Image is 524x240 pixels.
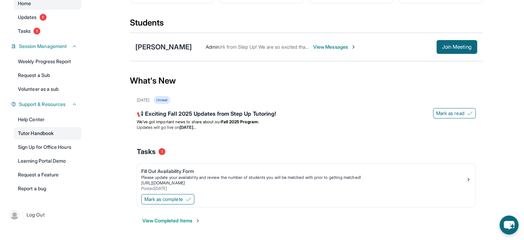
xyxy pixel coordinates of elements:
[442,45,472,49] span: Join Meeting
[141,168,466,175] div: Fill Out Availability Form
[137,164,475,193] a: Fill Out Availability FormPlease update your availability and review the number of students you w...
[467,111,473,116] img: Mark as read
[14,155,81,167] a: Learning Portal Demo
[137,125,476,130] li: Updates will go live on
[206,44,220,50] span: Admin :
[141,175,466,180] div: Please update your availability and review the number of students you will be matched with prior ...
[433,108,476,118] button: Mark as read
[10,210,19,220] img: user-img
[33,28,40,35] span: 1
[179,125,196,130] strong: [DATE]
[137,97,150,103] div: [DATE]
[14,141,81,153] a: Sign Up for Office Hours
[436,40,477,54] button: Join Meeting
[221,119,259,124] strong: Fall 2025 Program:
[130,17,483,32] div: Students
[142,217,201,224] button: View Completed Items
[14,127,81,140] a: Tutor Handbook
[130,66,483,96] div: What's New
[14,169,81,181] a: Request a Feature
[313,44,356,50] span: View Messages
[500,215,518,234] button: chat-button
[186,196,191,202] img: Mark as complete
[14,11,81,23] a: Updates1
[137,147,156,156] span: Tasks
[14,25,81,37] a: Tasks1
[14,83,81,95] a: Volunteer as a sub
[14,55,81,68] a: Weekly Progress Report
[18,14,37,21] span: Updates
[16,43,77,50] button: Session Management
[14,113,81,126] a: Help Center
[14,182,81,195] a: Report a bug
[141,180,185,185] a: [URL][DOMAIN_NAME]
[14,69,81,81] a: Request a Sub
[19,43,67,50] span: Session Management
[141,194,194,204] button: Mark as complete
[7,207,81,222] a: |Log Out
[154,96,170,104] div: Unread
[137,109,476,119] div: 📢 Exciting Fall 2025 Updates from Step Up Tutoring!
[135,42,192,52] div: [PERSON_NAME]
[16,101,77,108] button: Support & Resources
[27,211,44,218] span: Log Out
[22,211,24,219] span: |
[137,119,221,124] span: We’ve got important news to share about our
[436,110,464,117] span: Mark as read
[19,101,65,108] span: Support & Resources
[141,186,466,191] div: Posted [DATE]
[40,14,47,21] span: 1
[18,28,31,35] span: Tasks
[158,148,165,155] span: 1
[144,196,183,203] span: Mark as complete
[351,44,356,50] img: Chevron-Right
